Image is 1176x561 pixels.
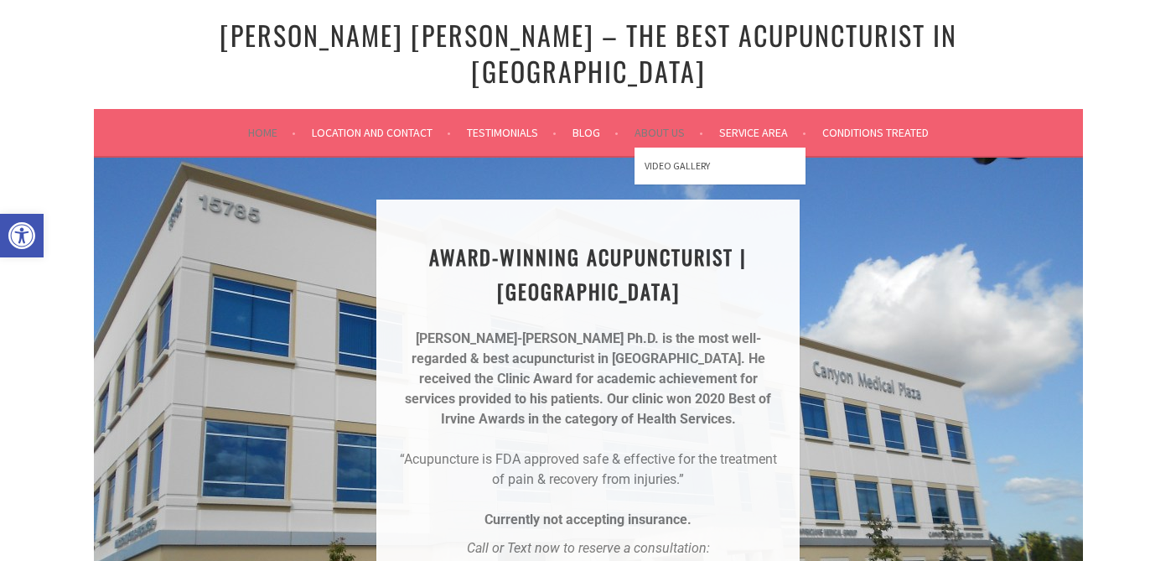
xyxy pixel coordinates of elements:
a: Home [248,122,296,143]
a: [PERSON_NAME] [PERSON_NAME] – The Best Acupuncturist In [GEOGRAPHIC_DATA] [220,15,957,91]
p: “Acupuncture is FDA approved safe & effective for the treatment of pain & recovery from injuries.” [396,449,780,490]
a: Video Gallery [635,148,806,185]
a: Blog [572,122,619,143]
a: About Us [635,122,703,143]
strong: Currently not accepting insurance. [484,512,692,527]
h1: AWARD-WINNING ACUPUNCTURIST | [GEOGRAPHIC_DATA] [396,240,780,309]
a: Service Area [719,122,806,143]
a: Conditions Treated [822,122,929,143]
a: Location and Contact [312,122,451,143]
em: Call or Text now to reserve a consultation: [467,540,710,556]
strong: [PERSON_NAME]-[PERSON_NAME] Ph.D. is the most well-regarded & best acupuncturist in [GEOGRAPHIC_D... [412,330,761,366]
a: Testimonials [467,122,557,143]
